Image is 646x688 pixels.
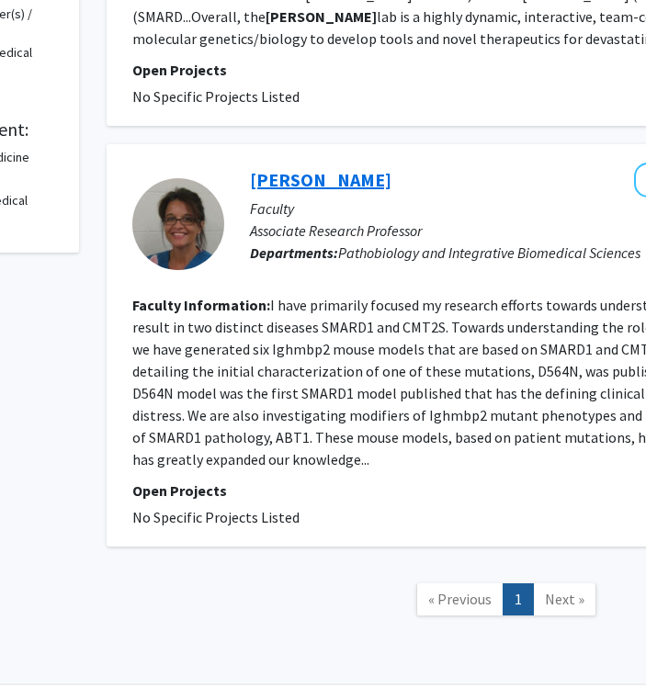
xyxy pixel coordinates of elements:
[132,508,300,526] span: No Specific Projects Listed
[338,243,640,262] span: Pathobiology and Integrative Biomedical Sciences
[14,605,78,674] iframe: Chat
[533,583,596,615] a: Next Page
[250,168,391,191] a: [PERSON_NAME]
[132,87,300,106] span: No Specific Projects Listed
[132,296,270,314] b: Faculty Information:
[250,243,338,262] b: Departments:
[266,7,377,26] b: [PERSON_NAME]
[428,590,492,608] span: « Previous
[503,583,534,615] a: 1
[416,583,504,615] a: Previous Page
[545,590,584,608] span: Next »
